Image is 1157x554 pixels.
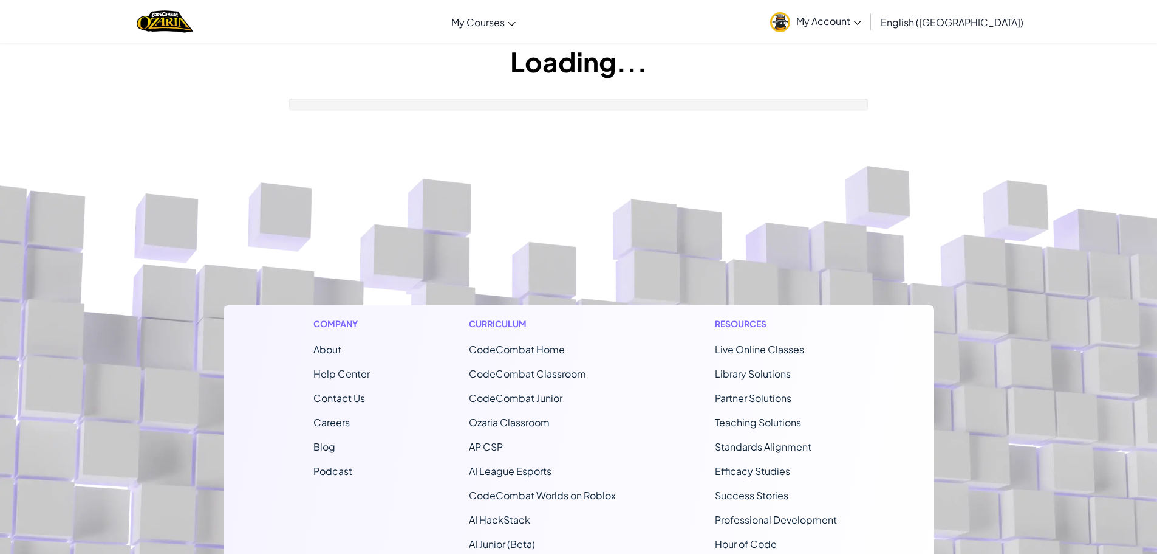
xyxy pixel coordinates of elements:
[715,367,791,380] a: Library Solutions
[469,392,562,404] a: CodeCombat Junior
[313,317,370,330] h1: Company
[313,416,350,429] a: Careers
[137,9,193,34] img: Home
[445,5,522,38] a: My Courses
[313,367,370,380] a: Help Center
[715,513,837,526] a: Professional Development
[313,465,352,477] a: Podcast
[715,343,804,356] a: Live Online Classes
[469,465,551,477] a: AI League Esports
[770,12,790,32] img: avatar
[469,489,616,502] a: CodeCombat Worlds on Roblox
[715,538,777,550] a: Hour of Code
[469,343,565,356] span: CodeCombat Home
[469,513,530,526] a: AI HackStack
[451,16,505,29] span: My Courses
[875,5,1029,38] a: English ([GEOGRAPHIC_DATA])
[764,2,867,41] a: My Account
[313,392,365,404] span: Contact Us
[796,15,861,27] span: My Account
[715,317,844,330] h1: Resources
[715,416,801,429] a: Teaching Solutions
[881,16,1023,29] span: English ([GEOGRAPHIC_DATA])
[469,538,535,550] a: AI Junior (Beta)
[469,367,586,380] a: CodeCombat Classroom
[715,440,811,453] a: Standards Alignment
[469,317,616,330] h1: Curriculum
[469,440,503,453] a: AP CSP
[313,440,335,453] a: Blog
[313,343,341,356] a: About
[137,9,193,34] a: Ozaria by CodeCombat logo
[469,416,550,429] a: Ozaria Classroom
[715,465,790,477] a: Efficacy Studies
[715,392,791,404] a: Partner Solutions
[715,489,788,502] a: Success Stories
